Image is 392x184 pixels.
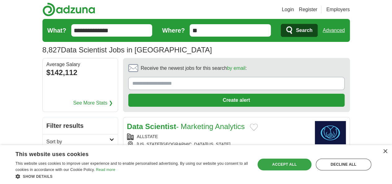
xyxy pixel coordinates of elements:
div: Close [383,149,387,154]
span: 8,827 [42,44,61,56]
div: [US_STATE][GEOGRAPHIC_DATA][US_STATE] [127,141,310,148]
a: Login [282,6,294,13]
div: Show details [15,173,248,179]
strong: Data [127,122,143,131]
button: Add to favorite jobs [250,123,258,131]
button: Search [281,24,318,37]
img: Adzuna logo [42,2,95,16]
button: Create alert [128,94,345,107]
div: $142,112 [46,67,114,78]
div: This website uses cookies [15,149,233,158]
a: Data Scientist- Marketing Analytics [127,122,245,131]
a: by email [227,65,245,71]
a: See More Stats ❯ [73,99,113,107]
a: Advanced [323,24,345,37]
span: Show details [23,174,53,179]
a: ALLSTATE [137,134,158,139]
span: This website uses cookies to improve user experience and to enable personalised advertising. By u... [15,161,248,172]
label: What? [47,26,66,35]
div: Decline all [316,159,371,170]
a: Sort by [43,134,118,149]
img: Allstate logo [315,121,346,144]
div: Average Salary [46,62,114,67]
strong: Scientist [145,122,176,131]
a: Read more, opens a new window [96,168,115,172]
label: Where? [162,26,185,35]
span: Receive the newest jobs for this search : [141,65,247,72]
h2: Sort by [46,138,109,146]
a: Employers [326,6,350,13]
h2: Filter results [43,117,118,134]
span: Search [296,24,312,37]
h1: Data Scientist Jobs in [GEOGRAPHIC_DATA] [42,46,212,54]
a: Register [299,6,317,13]
div: Accept all [258,159,311,170]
